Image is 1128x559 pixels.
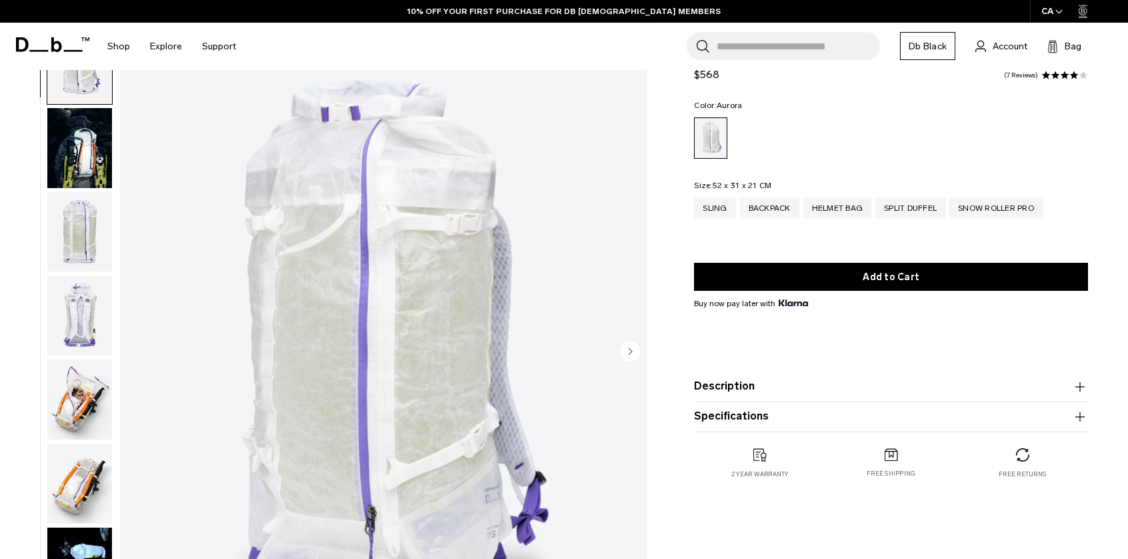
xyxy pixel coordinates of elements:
a: Db Black [900,32,955,60]
button: Weigh_Lighter_Backpack_25L_5.png [47,443,113,524]
legend: Size: [694,181,771,189]
img: Weigh_Lighter_Backpack_25L_5.png [47,444,112,524]
a: Shop [107,23,130,70]
nav: Main Navigation [97,23,246,70]
a: Account [975,38,1027,54]
button: Weigh_Lighter_Backpack_25L_3.png [47,275,113,356]
span: 52 x 31 x 21 CM [713,181,772,190]
button: Specifications [694,409,1088,425]
span: $568 [694,68,719,81]
p: Free returns [999,470,1046,479]
button: Bag [1047,38,1081,54]
img: Weigh_Lighter_Backpack_25L_4.png [47,360,112,440]
span: Buy now pay later with [694,298,807,310]
button: Add to Cart [694,263,1088,291]
a: Sling [694,197,735,219]
a: Snow Roller Pro [949,197,1043,219]
a: Helmet Bag [803,197,872,219]
legend: Color: [694,101,742,109]
a: Aurora [694,117,727,159]
p: Free shipping [867,469,915,478]
a: Explore [150,23,182,70]
a: Split Duffel [875,197,945,219]
img: Weigh_Lighter_Backpack_25L_Lifestyle_new.png [47,108,112,188]
a: Support [202,23,236,70]
button: Weigh_Lighter_Backpack_25L_2.png [47,191,113,273]
span: Aurora [717,101,743,110]
p: 2 year warranty [731,470,789,479]
button: Next slide [620,341,640,364]
button: Weigh_Lighter_Backpack_25L_Lifestyle_new.png [47,107,113,189]
a: 7 reviews [1004,72,1038,79]
span: Account [993,39,1027,53]
img: Weigh_Lighter_Backpack_25L_3.png [47,275,112,356]
img: Weigh_Lighter_Backpack_25L_2.png [47,192,112,272]
button: Description [694,379,1088,395]
span: Bag [1065,39,1081,53]
img: {"height" => 20, "alt" => "Klarna"} [779,300,807,306]
a: 10% OFF YOUR FIRST PURCHASE FOR DB [DEMOGRAPHIC_DATA] MEMBERS [407,5,721,17]
a: Backpack [740,197,799,219]
button: Weigh_Lighter_Backpack_25L_4.png [47,359,113,440]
